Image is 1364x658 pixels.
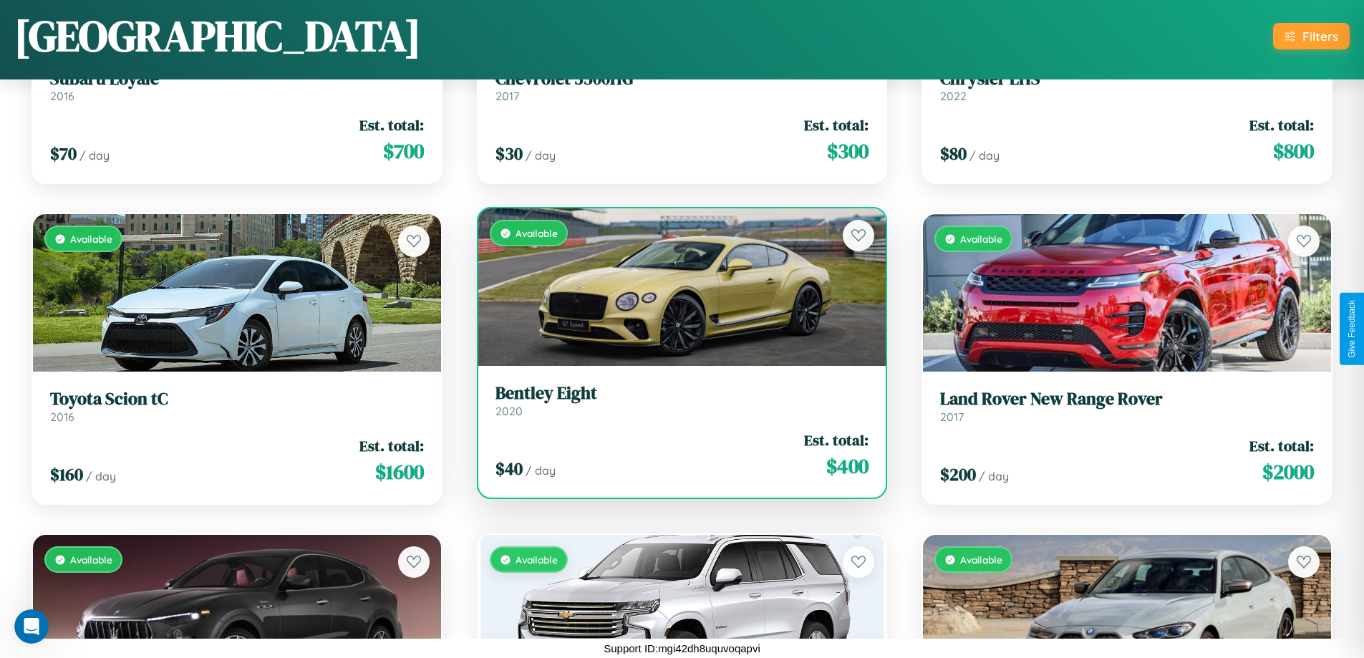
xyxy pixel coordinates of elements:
[50,463,83,486] span: $ 160
[516,553,558,566] span: Available
[960,553,1002,566] span: Available
[495,404,523,418] span: 2020
[526,148,556,163] span: / day
[969,148,1000,163] span: / day
[50,89,74,103] span: 2016
[1302,29,1338,44] div: Filters
[940,389,1314,424] a: Land Rover New Range Rover2017
[375,458,424,486] span: $ 1600
[940,69,1314,104] a: Chrysler LHS2022
[383,137,424,165] span: $ 700
[495,89,519,103] span: 2017
[50,410,74,424] span: 2016
[940,389,1314,410] h3: Land Rover New Range Rover
[516,227,558,239] span: Available
[14,6,421,65] h1: [GEOGRAPHIC_DATA]
[804,430,869,450] span: Est. total:
[1249,435,1314,456] span: Est. total:
[495,383,869,404] h3: Bentley Eight
[50,69,424,104] a: Subaru Loyale2016
[940,410,964,424] span: 2017
[70,553,112,566] span: Available
[960,233,1002,245] span: Available
[495,142,523,165] span: $ 30
[1273,23,1350,49] button: Filters
[86,469,116,483] span: / day
[826,452,869,480] span: $ 400
[495,457,523,480] span: $ 40
[79,148,110,163] span: / day
[50,389,424,410] h3: Toyota Scion tC
[495,69,869,104] a: Chevrolet 3500HG2017
[1347,300,1357,358] div: Give Feedback
[827,137,869,165] span: $ 300
[604,639,760,658] p: Support ID: mgi42dh8uquvoqapvi
[1262,458,1314,486] span: $ 2000
[1249,115,1314,135] span: Est. total:
[495,383,869,418] a: Bentley Eight2020
[1273,137,1314,165] span: $ 800
[359,435,424,456] span: Est. total:
[14,609,49,644] iframe: Intercom live chat
[526,463,556,478] span: / day
[804,115,869,135] span: Est. total:
[940,89,967,103] span: 2022
[50,142,77,165] span: $ 70
[50,389,424,424] a: Toyota Scion tC2016
[979,469,1009,483] span: / day
[940,142,967,165] span: $ 80
[940,463,976,486] span: $ 200
[70,233,112,245] span: Available
[359,115,424,135] span: Est. total:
